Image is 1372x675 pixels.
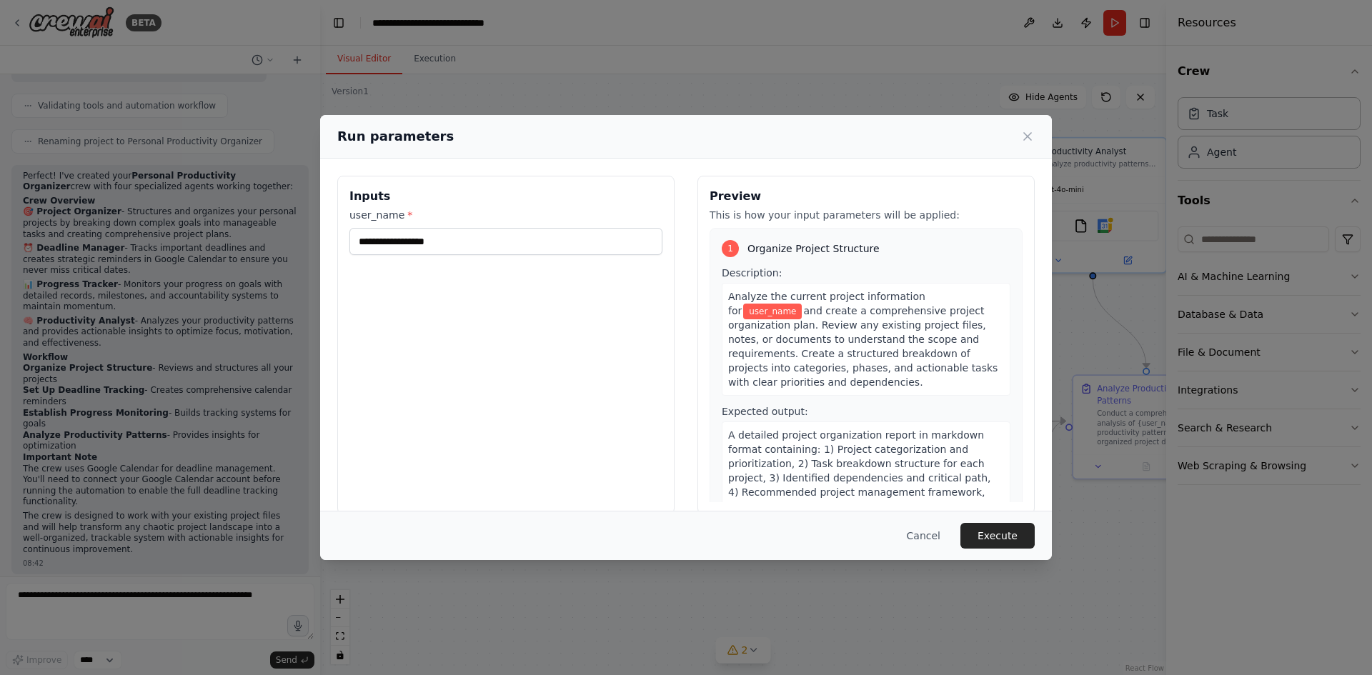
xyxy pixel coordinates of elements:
[349,208,662,222] label: user_name
[722,267,782,279] span: Description:
[743,304,802,319] span: Variable: user_name
[960,523,1035,549] button: Execute
[747,241,880,256] span: Organize Project Structure
[722,406,808,417] span: Expected output:
[895,523,952,549] button: Cancel
[728,305,998,388] span: and create a comprehensive project organization plan. Review any existing project files, notes, o...
[728,429,991,512] span: A detailed project organization report in markdown format containing: 1) Project categorization a...
[710,208,1023,222] p: This is how your input parameters will be applied:
[349,188,662,205] h3: Inputs
[722,240,739,257] div: 1
[710,188,1023,205] h3: Preview
[728,291,925,316] span: Analyze the current project information for
[337,126,454,146] h2: Run parameters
